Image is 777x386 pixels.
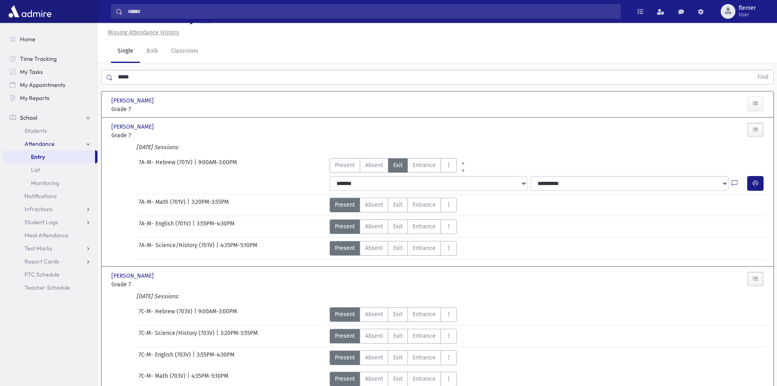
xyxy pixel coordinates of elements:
span: Entrance [413,222,436,231]
i: [DATE] Sessions: [136,293,179,300]
span: Grade 7 [111,105,213,114]
span: 7C-M- English (703V) [139,350,193,365]
a: Students [3,124,97,137]
span: Absent [365,353,383,362]
a: School [3,111,97,124]
div: AttTypes [330,198,457,212]
div: AttTypes [330,329,457,344]
a: Missing Attendance History [104,29,179,36]
span: 3:55PM-4:30PM [197,350,235,365]
span: 7A-M- English (701V) [139,219,193,234]
a: Teacher Schedule [3,281,97,294]
span: Absent [365,201,383,209]
button: Find [753,70,773,84]
span: Meal Attendance [24,232,69,239]
span: | [194,158,198,173]
span: Entrance [413,161,436,170]
span: 7C-M- Hebrew (703V) [139,307,194,322]
span: 7A-M- Science/History (701V) [139,241,216,256]
i: [DATE] Sessions: [136,144,179,151]
span: Home [20,36,35,43]
span: Exit [393,332,403,340]
span: Absent [365,222,383,231]
span: User [739,11,756,18]
a: Monitoring [3,176,97,190]
a: My Reports [3,91,97,105]
span: Exit [393,201,403,209]
span: My Tasks [20,68,43,76]
a: Test Marks [3,242,97,255]
span: | [193,350,197,365]
a: Classroom [164,40,205,63]
span: Grade 7 [111,280,213,289]
span: Attendance [24,140,55,147]
span: flerner [739,5,756,11]
span: 7A-M- Math (701V) [139,198,187,212]
span: Time Tracking [20,55,57,62]
span: 7A-M- Hebrew (701V) [139,158,194,173]
a: Infractions [3,203,97,216]
span: Entrance [413,201,436,209]
span: Exit [393,353,403,362]
span: 9:00AM-3:00PM [198,158,237,173]
a: PTC Schedule [3,268,97,281]
span: | [216,329,220,344]
span: Grade 7 [111,131,213,140]
div: AttTypes [330,158,469,173]
a: Meal Attendance [3,229,97,242]
span: PTC Schedule [24,271,60,278]
span: Absent [365,375,383,383]
a: My Tasks [3,65,97,78]
span: Report Cards [24,258,59,265]
span: 7C-M- Science/History (703V) [139,329,216,344]
span: Absent [365,332,383,340]
span: Absent [365,310,383,319]
div: AttTypes [330,307,457,322]
span: 4:35PM-5:10PM [220,241,257,256]
div: AttTypes [330,241,457,256]
span: Exit [393,222,403,231]
span: Absent [365,161,383,170]
span: Present [335,332,355,340]
span: Present [335,244,355,252]
span: Present [335,201,355,209]
img: AdmirePro [7,3,53,20]
span: Entrance [413,353,436,362]
span: Present [335,310,355,319]
span: [PERSON_NAME] [111,123,155,131]
a: All Later [457,165,469,171]
span: 3:20PM-3:55PM [220,329,258,344]
span: Present [335,353,355,362]
span: Present [335,222,355,231]
span: Entry [31,153,45,161]
span: Exit [393,375,403,383]
span: Present [335,161,355,170]
span: 3:20PM-3:55PM [191,198,229,212]
span: School [20,114,37,121]
span: | [193,219,197,234]
span: Student Logs [24,219,58,226]
div: AttTypes [330,219,457,234]
div: AttTypes [330,350,457,365]
span: Entrance [413,332,436,340]
input: Search [123,4,620,19]
span: Students [24,127,47,134]
a: Bulk [140,40,164,63]
u: Missing Attendance History [108,29,179,36]
a: Home [3,33,97,46]
a: My Appointments [3,78,97,91]
a: Single [111,40,140,63]
span: Infractions [24,205,53,213]
span: 3:55PM-4:30PM [197,219,235,234]
a: Time Tracking [3,52,97,65]
span: [PERSON_NAME] [111,96,155,105]
span: Teacher Schedule [24,284,70,291]
span: | [187,198,191,212]
span: | [216,241,220,256]
span: Monitoring [31,179,59,187]
span: My Appointments [20,81,65,89]
span: Exit [393,161,403,170]
a: List [3,163,97,176]
span: Entrance [413,310,436,319]
span: [PERSON_NAME] [111,272,155,280]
